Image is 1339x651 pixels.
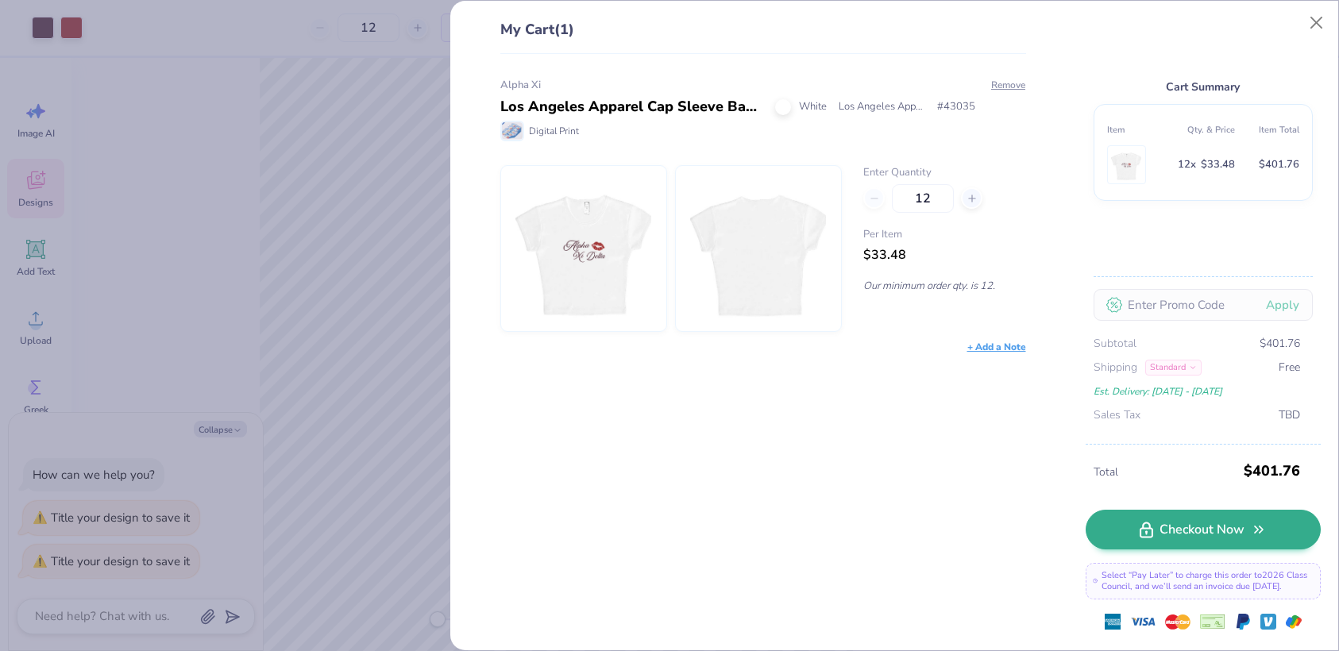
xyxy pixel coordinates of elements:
[892,184,954,213] input: – –
[515,166,652,331] img: Los Angeles Apparel 43035
[41,41,175,54] div: Domain: [DOMAIN_NAME]
[1260,614,1276,630] img: Venmo
[500,19,1026,54] div: My Cart (1)
[158,92,171,105] img: tab_keywords_by_traffic_grey.svg
[1235,117,1299,142] th: Item Total
[1302,8,1332,38] button: Close
[502,122,523,140] img: Digital Print
[1094,406,1140,424] span: Sales Tax
[937,99,975,115] span: # 43035
[500,78,1026,94] div: Alpha Xi
[500,96,763,117] div: Los Angeles Apparel Cap Sleeve Baby Rib Crop Top
[1259,156,1299,174] span: $401.76
[25,41,38,54] img: website_grey.svg
[1105,614,1121,630] img: express
[799,99,827,115] span: White
[1130,609,1156,634] img: visa
[1279,359,1300,376] span: Free
[1107,117,1171,142] th: Item
[1094,335,1136,352] span: Subtotal
[1260,335,1300,352] span: $401.76
[690,166,827,331] img: Los Angeles Apparel 43035
[1086,510,1321,549] a: Checkout Now
[1178,156,1196,174] span: 12 x
[863,279,1025,293] p: Our minimum order qty. is 12.
[990,78,1026,92] button: Remove
[1200,614,1225,630] img: cheque
[529,124,579,138] span: Digital Print
[1111,146,1142,183] img: Los Angeles Apparel 43035
[25,25,38,38] img: logo_orange.svg
[863,227,1025,243] span: Per Item
[176,94,268,104] div: Keywords by Traffic
[1094,78,1313,96] div: Cart Summary
[967,340,1026,354] div: + Add a Note
[1145,360,1202,376] div: Standard
[1094,383,1300,400] div: Est. Delivery: [DATE] - [DATE]
[839,99,925,115] span: Los Angeles Apparel
[1171,117,1235,142] th: Qty. & Price
[44,25,78,38] div: v 4.0.25
[1086,563,1321,599] div: Select “Pay Later” to charge this order to 2026 Class Council , and we’ll send an invoice due [DA...
[1279,406,1300,424] span: TBD
[863,165,1025,181] label: Enter Quantity
[863,246,906,264] span: $33.48
[1286,614,1302,630] img: GPay
[1094,464,1239,481] span: Total
[1165,609,1190,634] img: master-card
[1244,456,1300,485] span: $401.76
[1201,156,1235,174] span: $33.48
[60,94,142,104] div: Domain Overview
[1094,289,1313,321] input: Enter Promo Code
[43,92,56,105] img: tab_domain_overview_orange.svg
[1235,614,1251,630] img: Paypal
[1094,359,1137,376] span: Shipping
